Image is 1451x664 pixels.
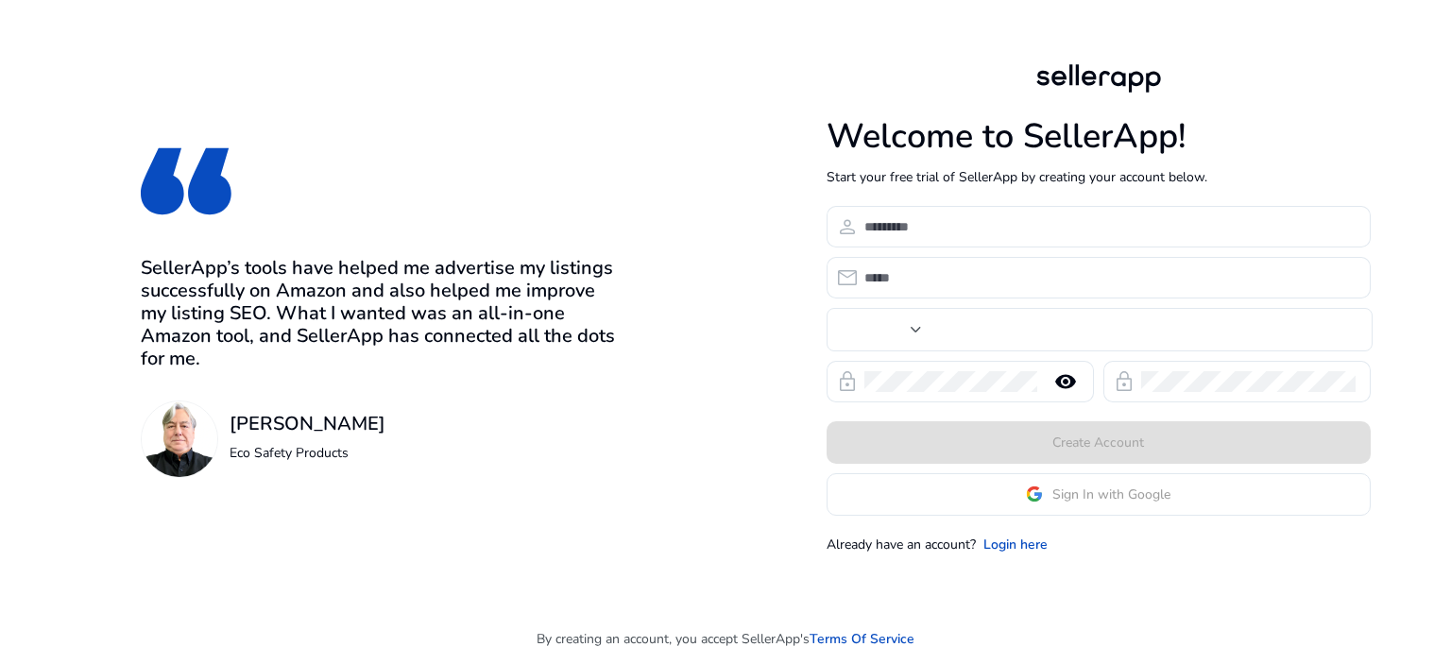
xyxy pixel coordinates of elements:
[836,215,859,238] span: person
[827,535,976,554] p: Already have an account?
[141,257,624,370] h3: SellerApp’s tools have helped me advertise my listings successfully on Amazon and also helped me ...
[827,167,1371,187] p: Start your free trial of SellerApp by creating your account below.
[230,413,385,435] h3: [PERSON_NAME]
[810,629,914,649] a: Terms Of Service
[230,443,385,463] p: Eco Safety Products
[836,370,859,393] span: lock
[1043,370,1088,393] mat-icon: remove_red_eye
[836,266,859,289] span: email
[983,535,1048,554] a: Login here
[827,116,1371,157] h1: Welcome to SellerApp!
[1113,370,1135,393] span: lock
